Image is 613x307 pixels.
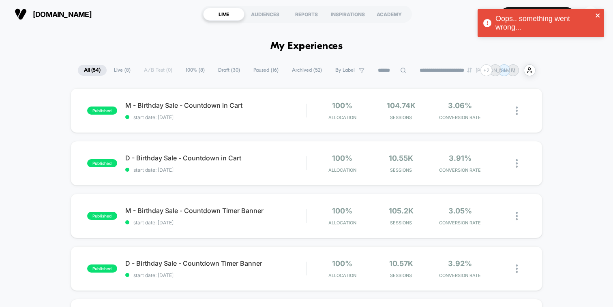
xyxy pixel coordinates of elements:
[516,159,518,168] img: close
[87,264,117,273] span: published
[247,65,285,76] span: Paused ( 16 )
[516,107,518,115] img: close
[389,207,414,215] span: 105.2k
[595,12,601,20] button: close
[87,212,117,220] span: published
[125,101,306,109] span: M - Birthday Sale - Countdown in Cart
[433,167,487,173] span: CONVERSION RATE
[327,8,369,21] div: INSPIRATIONS
[374,220,429,226] span: Sessions
[374,167,429,173] span: Sessions
[108,65,137,76] span: Live ( 8 )
[516,212,518,220] img: close
[328,220,356,226] span: Allocation
[125,259,306,267] span: D - Birthday Sale - Countdown Timer Banner
[448,259,472,268] span: 3.92%
[87,107,117,115] span: published
[480,64,492,76] div: + 2
[125,272,306,278] span: start date: [DATE]
[433,273,487,278] span: CONVERSION RATE
[125,220,306,226] span: start date: [DATE]
[15,8,27,20] img: Visually logo
[448,101,472,110] span: 3.06%
[212,65,246,76] span: Draft ( 30 )
[33,10,92,19] span: [DOMAIN_NAME]
[374,115,429,120] span: Sessions
[244,8,286,21] div: AUDIENCES
[389,259,413,268] span: 10.57k
[78,65,107,76] span: All ( 54 )
[374,273,429,278] span: Sessions
[387,101,416,110] span: 104.74k
[448,207,472,215] span: 3.05%
[328,273,356,278] span: Allocation
[332,101,352,110] span: 100%
[270,41,343,52] h1: My Experiences
[467,68,472,72] img: end
[583,6,598,22] div: CS
[369,8,410,21] div: ACADEMY
[203,8,244,21] div: LIVE
[125,167,306,173] span: start date: [DATE]
[87,159,117,167] span: published
[332,207,352,215] span: 100%
[332,154,352,162] span: 100%
[516,264,518,273] img: close
[125,154,306,162] span: D - Birthday Sale - Countdown in Cart
[389,154,413,162] span: 10.55k
[476,67,515,73] p: [PERSON_NAME]
[286,8,327,21] div: REPORTS
[433,115,487,120] span: CONVERSION RATE
[580,6,601,23] button: CS
[125,114,306,120] span: start date: [DATE]
[328,167,356,173] span: Allocation
[180,65,211,76] span: 100% ( 8 )
[125,207,306,215] span: M - Birthday Sale - Countdown Timer Banner
[495,15,593,32] div: Oops.. something went wrong...
[286,65,328,76] span: Archived ( 52 )
[332,259,352,268] span: 100%
[12,8,94,21] button: [DOMAIN_NAME]
[449,154,472,162] span: 3.91%
[433,220,487,226] span: CONVERSION RATE
[328,115,356,120] span: Allocation
[335,67,355,73] span: By Label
